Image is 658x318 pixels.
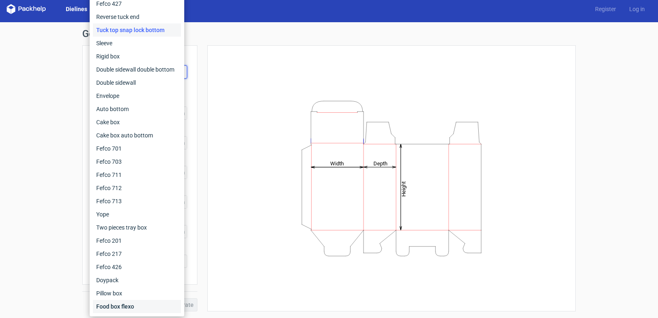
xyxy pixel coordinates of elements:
a: Dielines [59,5,94,13]
div: Fefco 703 [93,155,181,168]
tspan: Width [330,160,344,166]
div: Cake box [93,116,181,129]
div: Envelope [93,89,181,102]
div: Fefco 426 [93,260,181,274]
div: Fefco 711 [93,168,181,181]
div: Sleeve [93,37,181,50]
div: Reverse tuck end [93,10,181,23]
div: Pillow box [93,287,181,300]
div: Double sidewall [93,76,181,89]
div: Tuck top snap lock bottom [93,23,181,37]
tspan: Height [401,181,407,196]
div: Fefco 201 [93,234,181,247]
div: Yope [93,208,181,221]
div: Cake box auto bottom [93,129,181,142]
div: Auto bottom [93,102,181,116]
div: Two pieces tray box [93,221,181,234]
div: Fefco 712 [93,181,181,195]
div: Fefco 701 [93,142,181,155]
tspan: Depth [373,160,387,166]
a: Register [588,5,623,13]
a: Log in [623,5,651,13]
h1: Generate new dieline [82,29,576,39]
div: Fefco 713 [93,195,181,208]
div: Rigid box [93,50,181,63]
div: Double sidewall double bottom [93,63,181,76]
div: Doypack [93,274,181,287]
div: Food box flexo [93,300,181,313]
div: Fefco 217 [93,247,181,260]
